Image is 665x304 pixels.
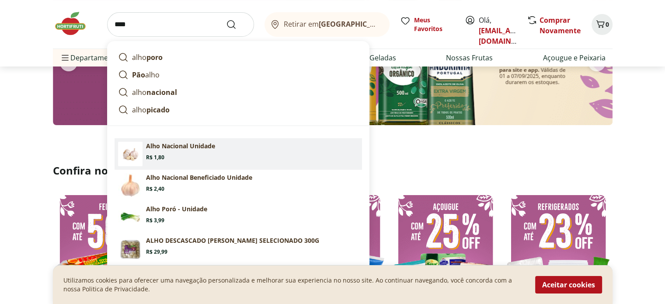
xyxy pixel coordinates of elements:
a: Comprar Novamente [540,15,581,35]
strong: poro [146,52,163,62]
button: Submit Search [226,19,247,30]
a: Meus Favoritos [400,16,454,33]
p: ALHO DESCASCADO [PERSON_NAME] SELECIONADO 300G [146,236,319,245]
span: Olá, [479,15,518,46]
img: Principal [118,236,143,261]
a: Nossas Frutas [446,52,493,63]
strong: picado [146,105,170,115]
a: alhopicado [115,101,362,119]
a: Pãoalho [115,66,362,84]
p: alho [132,52,163,63]
input: search [107,12,254,37]
b: [GEOGRAPHIC_DATA]/[GEOGRAPHIC_DATA] [319,19,466,29]
span: R$ 3,99 [146,217,164,224]
button: Retirar em[GEOGRAPHIC_DATA]/[GEOGRAPHIC_DATA] [265,12,390,37]
a: PrincipalAlho Nacional UnidadeR$ 1,80 [115,138,362,170]
span: Retirar em [284,20,380,28]
img: Alho Poró Unidade [118,205,143,229]
a: [EMAIL_ADDRESS][DOMAIN_NAME] [479,26,540,46]
p: alho [132,105,170,115]
span: R$ 2,40 [146,185,164,192]
button: Aceitar cookies [535,276,602,294]
a: Alho Poró UnidadeAlho Poró - UnidadeR$ 3,99 [115,201,362,233]
strong: Pão [132,70,145,80]
a: alhonacional [115,84,362,101]
button: Menu [60,47,70,68]
span: Departamentos [60,47,123,68]
a: PrincipalAlho Poro Higienizado Processado Frutifique 110gR$ 8,99 [115,264,362,296]
a: alhoporo [115,49,362,66]
img: Hortifruti [53,10,97,37]
span: Meus Favoritos [414,16,454,33]
p: Utilizamos cookies para oferecer uma navegação personalizada e melhorar sua experiencia no nosso ... [63,276,525,294]
a: Açougue e Peixaria [543,52,605,63]
p: alho [132,87,177,98]
span: R$ 29,99 [146,248,167,255]
h2: Confira nossos descontos exclusivos [53,164,613,178]
span: R$ 1,80 [146,154,164,161]
p: alho [132,70,160,80]
img: Alho Nacional Beneficiado Unidade [118,173,143,198]
img: Principal [118,142,143,166]
p: Alho Poró - Unidade [146,205,207,213]
button: Carrinho [592,14,613,35]
span: 0 [606,20,609,28]
a: PrincipalALHO DESCASCADO [PERSON_NAME] SELECIONADO 300GR$ 29,99 [115,233,362,264]
a: Alho Nacional Beneficiado UnidadeAlho Nacional Beneficiado UnidadeR$ 2,40 [115,170,362,201]
p: Alho Nacional Unidade [146,142,215,150]
strong: nacional [146,87,177,97]
p: Alho Nacional Beneficiado Unidade [146,173,252,182]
